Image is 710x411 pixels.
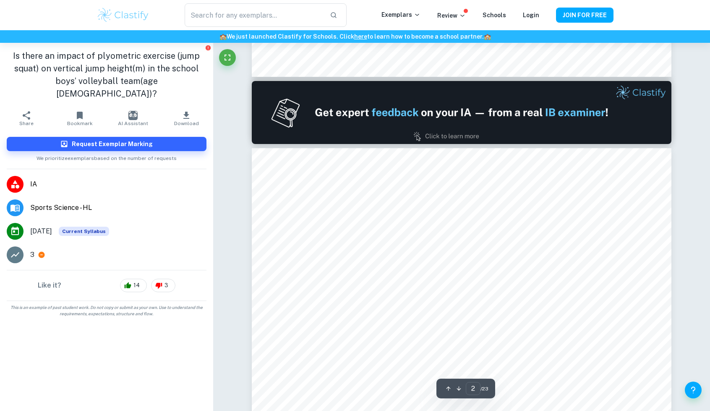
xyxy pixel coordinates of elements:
span: Share [19,120,34,126]
button: JOIN FOR FREE [556,8,613,23]
span: IA [30,179,206,189]
button: AI Assistant [107,107,160,130]
a: Login [523,12,539,18]
a: here [354,33,367,40]
span: / 23 [480,385,488,393]
span: 🏫 [219,33,227,40]
input: Search for any exemplars... [185,3,323,27]
p: Exemplars [381,10,420,19]
h6: Like it? [38,280,61,291]
button: Help and Feedback [685,382,702,398]
h6: We just launched Clastify for Schools. Click to learn how to become a school partner. [2,32,708,41]
p: Review [437,11,466,20]
span: We prioritize exemplars based on the number of requests [37,151,177,162]
img: Clastify logo [97,7,150,24]
span: This is an example of past student work. Do not copy or submit as your own. Use to understand the... [3,304,210,317]
button: Fullscreen [219,49,236,66]
p: 3 [30,250,34,260]
div: This exemplar is based on the current syllabus. Feel free to refer to it for inspiration/ideas wh... [59,227,109,236]
span: [DATE] [30,226,52,236]
h6: Request Exemplar Marking [72,139,153,149]
span: 3 [160,281,173,290]
button: Bookmark [53,107,107,130]
a: Schools [483,12,506,18]
h1: Is there an impact of plyometric exercise (jump squat) on vertical jump height(m) in the school b... [7,50,206,100]
img: Ad [252,81,671,144]
span: 🏫 [484,33,491,40]
span: Sports Science - HL [30,203,206,213]
button: Request Exemplar Marking [7,137,206,151]
span: AI Assistant [118,120,148,126]
span: Current Syllabus [59,227,109,236]
span: Bookmark [67,120,93,126]
img: AI Assistant [128,111,138,120]
div: 3 [151,279,175,292]
button: Download [160,107,213,130]
span: Download [174,120,199,126]
span: 14 [129,281,144,290]
div: 14 [120,279,147,292]
button: Report issue [205,45,211,51]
